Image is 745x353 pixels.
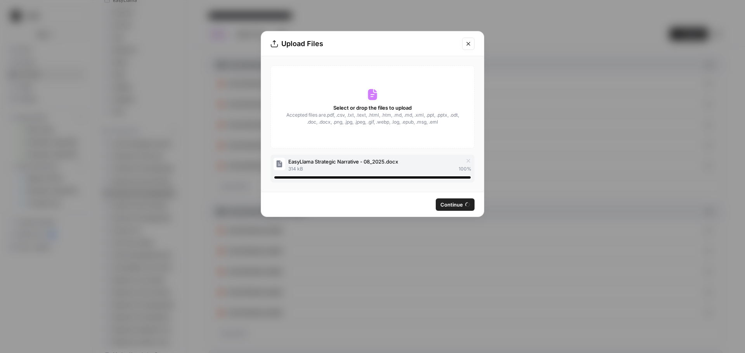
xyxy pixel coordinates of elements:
[436,198,475,211] button: Continue
[459,165,471,172] span: 100 %
[462,38,475,50] button: Close modal
[270,38,457,49] div: Upload Files
[440,201,463,208] span: Continue
[288,158,398,165] span: EasyLlama Strategic Narrative - 08_2025.docx
[286,112,459,126] span: Accepted files are .pdf, .csv, .txt, .text, .html, .htm, .md, .md, .xml, .ppt, .pptx, .odt, .doc,...
[333,104,412,112] span: Select or drop the files to upload
[288,165,303,172] span: 314 kB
